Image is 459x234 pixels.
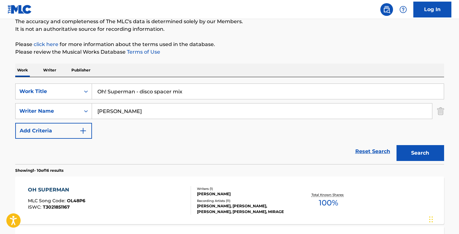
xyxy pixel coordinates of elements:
[197,191,293,197] div: [PERSON_NAME]
[399,6,407,13] img: help
[126,49,160,55] a: Terms of Use
[15,168,63,173] p: Showing 1 - 10 of 16 results
[8,5,32,14] img: MLC Logo
[34,41,58,47] a: click here
[69,64,92,77] p: Publisher
[43,204,70,210] span: T3021851167
[79,127,87,135] img: 9d2ae6d4665cec9f34b9.svg
[197,203,293,215] div: [PERSON_NAME], [PERSON_NAME], [PERSON_NAME], [PERSON_NAME], MIRAGE
[15,41,444,48] p: Please for more information about the terms used in the database.
[383,6,390,13] img: search
[429,210,433,229] div: Drag
[15,18,444,25] p: The accuracy and completeness of The MLC's data is determined solely by our Members.
[397,3,410,16] div: Help
[413,2,451,17] a: Log In
[437,103,444,119] img: Delete Criterion
[352,144,393,158] a: Reset Search
[15,123,92,139] button: Add Criteria
[41,64,58,77] p: Writer
[319,197,338,209] span: 100 %
[197,198,293,203] div: Recording Artists ( 11 )
[67,198,85,204] span: OL48P6
[28,204,43,210] span: ISWC :
[311,192,345,197] p: Total Known Shares:
[197,186,293,191] div: Writers ( 1 )
[19,107,76,115] div: Writer Name
[15,25,444,33] p: It is not an authoritative source for recording information.
[15,177,444,224] a: OH SUPERMANMLC Song Code:OL48P6ISWC:T3021851167Writers (1)[PERSON_NAME]Recording Artists (11)[PER...
[15,48,444,56] p: Please review the Musical Works Database
[15,84,444,164] form: Search Form
[380,3,393,16] a: Public Search
[397,145,444,161] button: Search
[19,88,76,95] div: Work Title
[28,198,67,204] span: MLC Song Code :
[427,204,459,234] iframe: Chat Widget
[15,64,30,77] p: Work
[28,186,85,194] div: OH SUPERMAN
